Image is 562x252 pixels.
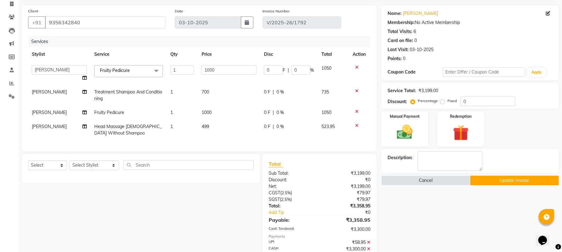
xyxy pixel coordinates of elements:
[320,183,375,190] div: ₹3,199.00
[28,17,46,28] button: +91
[264,183,320,190] div: Net:
[32,110,67,115] span: [PERSON_NAME]
[94,110,124,115] span: Fruity Pedicure
[269,197,280,202] span: SGST
[349,47,370,61] th: Action
[470,176,559,185] button: Update Invoice
[273,109,274,116] span: |
[320,170,375,177] div: ₹3,199.00
[94,89,162,101] span: Treatment Shampoo And Conditioning
[388,88,416,94] div: Service Total:
[264,190,320,196] div: ( )
[269,190,280,196] span: CGST
[264,170,320,177] div: Sub Total:
[260,47,318,61] th: Disc
[388,37,413,44] div: Card on file:
[318,47,349,61] th: Total
[28,47,90,61] th: Stylist
[410,46,433,53] div: 03-10-2025
[276,109,284,116] span: 0 %
[202,110,212,115] span: 1000
[536,227,556,246] iframe: chat widget
[443,67,525,77] input: Enter Offer / Coupon Code
[320,226,375,233] div: ₹3,300.00
[170,110,173,115] span: 1
[264,216,320,224] div: Payable:
[390,114,420,119] label: Manual Payment
[320,177,375,183] div: ₹0
[130,68,133,73] a: x
[320,196,375,203] div: ₹79.97
[320,239,375,246] div: ₹58.95
[281,197,291,202] span: 2.5%
[198,47,260,61] th: Price
[273,123,274,130] span: |
[32,124,67,129] span: [PERSON_NAME]
[124,160,254,170] input: Search
[388,28,412,35] div: Total Visits:
[321,124,335,129] span: 523.95
[273,89,274,95] span: |
[264,196,320,203] div: ( )
[403,55,405,62] div: 0
[32,89,67,95] span: [PERSON_NAME]
[264,123,270,130] span: 0 F
[288,67,289,74] span: |
[281,190,291,195] span: 2.5%
[269,161,283,167] span: Total
[321,65,331,71] span: 1050
[28,8,38,14] label: Client
[388,19,553,26] div: No Active Membership
[170,124,173,129] span: 1
[320,203,375,209] div: ₹3,358.95
[94,124,162,136] span: Head Massage [DEMOGRAPHIC_DATA] Without Shampoo
[264,209,329,216] a: Add Tip
[264,226,320,233] div: Cash Tendered:
[276,123,284,130] span: 0 %
[100,68,130,73] span: Fruity Pedicure
[29,36,375,47] div: Services
[264,177,320,183] div: Discount:
[264,203,320,209] div: Total:
[388,155,413,161] div: Description:
[264,239,320,246] div: UPI
[403,10,438,17] a: [PERSON_NAME]
[321,110,331,115] span: 1050
[264,89,270,95] span: 0 F
[264,109,270,116] span: 0 F
[414,37,417,44] div: 0
[329,209,375,216] div: ₹0
[388,19,415,26] div: Membership:
[388,55,402,62] div: Points:
[310,67,314,74] span: %
[320,190,375,196] div: ₹79.97
[388,69,442,75] div: Coupon Code
[381,176,470,185] button: Cancel
[448,123,474,143] img: _gift.svg
[167,47,198,61] th: Qty
[320,216,375,224] div: ₹3,358.95
[202,89,209,95] span: 700
[388,98,407,105] div: Discount:
[269,234,370,239] div: Payments
[418,98,438,104] label: Percentage
[90,47,167,61] th: Service
[321,89,329,95] span: 735
[175,8,183,14] label: Date
[450,114,472,119] label: Redemption
[413,28,416,35] div: 6
[263,8,290,14] label: Invoice Number
[392,123,418,141] img: _cash.svg
[170,89,173,95] span: 1
[418,88,438,94] div: ₹3,199.00
[276,89,284,95] span: 0 %
[388,46,408,53] div: Last Visit:
[202,124,209,129] span: 499
[447,98,457,104] label: Fixed
[283,67,285,74] span: F
[528,68,545,77] button: Apply
[388,10,402,17] div: Name:
[45,17,165,28] input: Search by Name/Mobile/Email/Code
